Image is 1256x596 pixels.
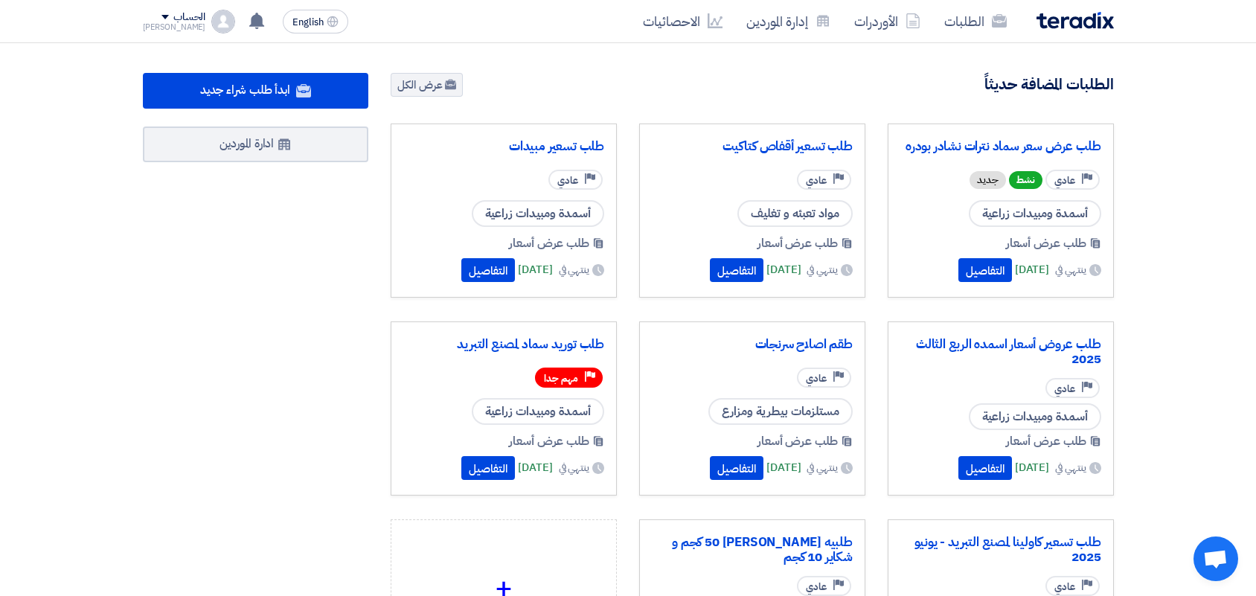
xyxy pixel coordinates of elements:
a: الطلبات [932,4,1019,39]
span: طلب عرض أسعار [757,234,838,252]
a: طلب تسعير أقفاص كتاكيت [652,139,853,154]
span: مواد تعبئه و تغليف [737,200,853,227]
span: [DATE] [1015,459,1049,476]
img: profile_test.png [211,10,235,33]
span: طلب عرض أسعار [509,234,589,252]
span: أسمدة ومبيدات زراعية [969,200,1101,227]
button: التفاصيل [958,456,1012,480]
span: طلب عرض أسعار [509,432,589,450]
span: مهم جدا [544,371,578,385]
button: التفاصيل [710,456,763,480]
span: [DATE] [518,459,552,476]
span: أسمدة ومبيدات زراعية [472,398,604,425]
span: عادي [806,371,827,385]
span: ينتهي في [559,262,589,278]
button: التفاصيل [958,258,1012,282]
a: ادارة الموردين [143,126,369,162]
span: ابدأ طلب شراء جديد [200,81,290,99]
span: عادي [806,580,827,594]
span: ينتهي في [1055,460,1086,475]
span: ينتهي في [1055,262,1086,278]
a: طلب توريد سماد لمصنع التبريد [403,337,604,352]
span: [DATE] [766,459,801,476]
span: طلب عرض أسعار [757,432,838,450]
a: الاحصائيات [631,4,734,39]
span: ينتهي في [559,460,589,475]
button: English [283,10,348,33]
button: التفاصيل [710,258,763,282]
span: [DATE] [766,261,801,278]
span: ينتهي في [807,460,837,475]
span: نشط [1009,171,1042,189]
span: ينتهي في [807,262,837,278]
span: أسمدة ومبيدات زراعية [969,403,1101,430]
a: طلبيه [PERSON_NAME] 50 كجم و شكاير 10 كجم [652,535,853,565]
h4: الطلبات المضافة حديثاً [984,74,1114,94]
a: طلب تسعير مبيدات [403,139,604,154]
span: عادي [1054,580,1075,594]
a: الأوردرات [842,4,932,39]
span: عادي [557,173,578,188]
button: التفاصيل [461,258,515,282]
a: إدارة الموردين [734,4,842,39]
a: طلب تسعير كاولينا لمصنع التبريد - يونيو 2025 [900,535,1101,565]
div: الحساب [173,11,205,24]
span: عادي [1054,382,1075,396]
span: عادي [806,173,827,188]
div: [PERSON_NAME] [143,23,206,31]
span: English [292,17,324,28]
span: أسمدة ومبيدات زراعية [472,200,604,227]
span: [DATE] [1015,261,1049,278]
span: مستلزمات بيطرية ومزارع [708,398,853,425]
span: طلب عرض أسعار [1006,234,1086,252]
a: طلب عرض سعر سماد نترات نشادر بودره [900,139,1101,154]
span: عادي [1054,173,1075,188]
div: جديد [970,171,1006,189]
span: طلب عرض أسعار [1006,432,1086,450]
span: [DATE] [518,261,552,278]
a: طقم اصلاح سرنجات [652,337,853,352]
img: Teradix logo [1036,12,1114,29]
a: عرض الكل [391,73,463,97]
button: التفاصيل [461,456,515,480]
a: Open chat [1193,536,1238,581]
a: طلب عروض أسعار اسمده الربع الثالث 2025 [900,337,1101,367]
